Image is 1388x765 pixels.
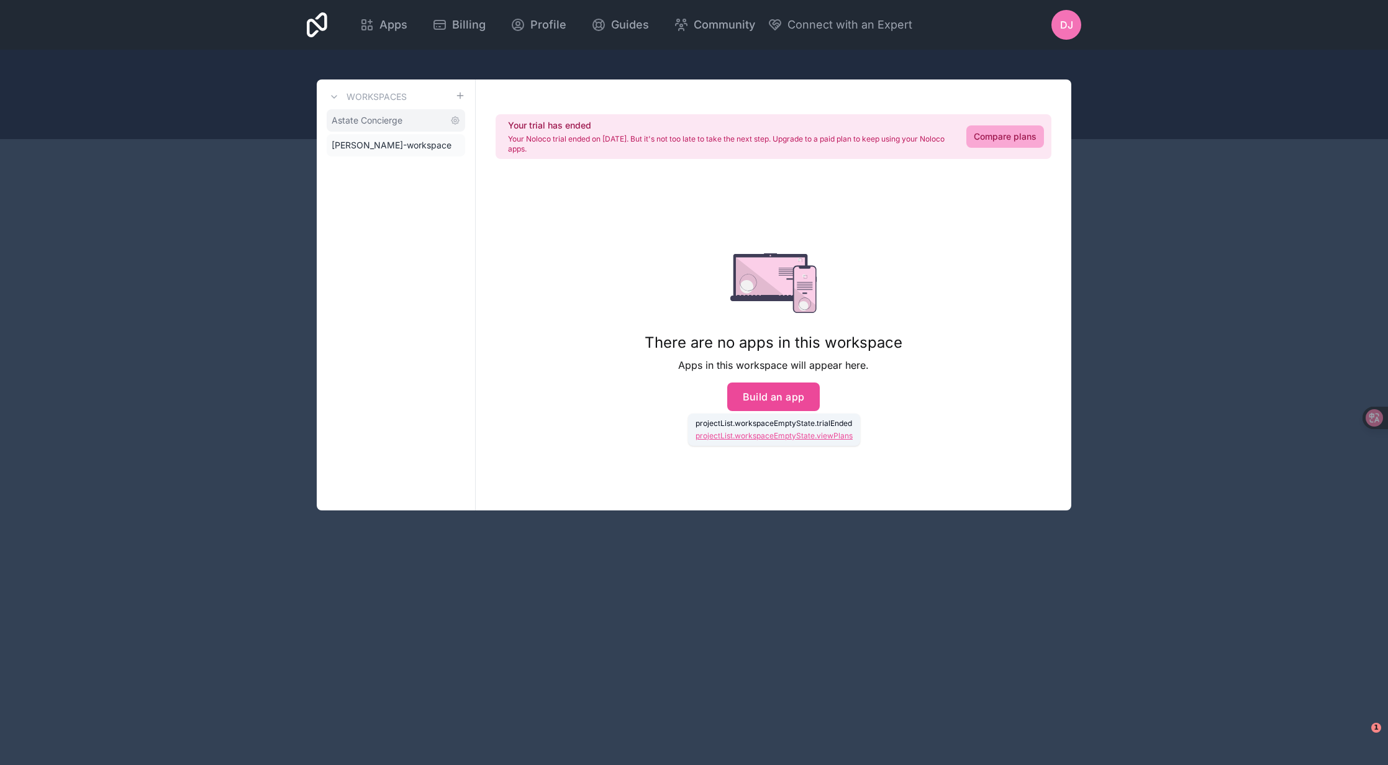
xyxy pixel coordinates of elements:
[327,109,465,132] a: Astate Concierge
[581,11,659,38] a: Guides
[664,11,765,38] a: Community
[611,16,649,34] span: Guides
[1060,17,1073,32] span: DJ
[422,11,496,38] a: Billing
[327,134,465,156] a: [PERSON_NAME]-workspace
[508,119,951,132] h2: Your trial has ended
[332,114,402,127] span: Astate Concierge
[727,382,820,411] button: Build an app
[327,89,407,104] a: Workspaces
[379,16,407,34] span: Apps
[768,16,912,34] button: Connect with an Expert
[730,253,817,313] img: empty state
[787,16,912,34] span: Connect with an Expert
[696,419,853,428] p: projectList.workspaceEmptyState.trialEnded
[645,333,902,353] h1: There are no apps in this workspace
[696,431,853,441] a: projectList.workspaceEmptyState.viewPlans
[694,16,755,34] span: Community
[1371,723,1381,733] span: 1
[332,139,451,152] span: [PERSON_NAME]-workspace
[501,11,576,38] a: Profile
[452,16,486,34] span: Billing
[966,125,1044,148] a: Compare plans
[530,16,566,34] span: Profile
[350,11,417,38] a: Apps
[645,358,902,373] p: Apps in this workspace will appear here.
[1346,723,1376,753] iframe: Intercom live chat
[508,134,951,154] p: Your Noloco trial ended on [DATE]. But it's not too late to take the next step. Upgrade to a paid...
[347,91,407,103] h3: Workspaces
